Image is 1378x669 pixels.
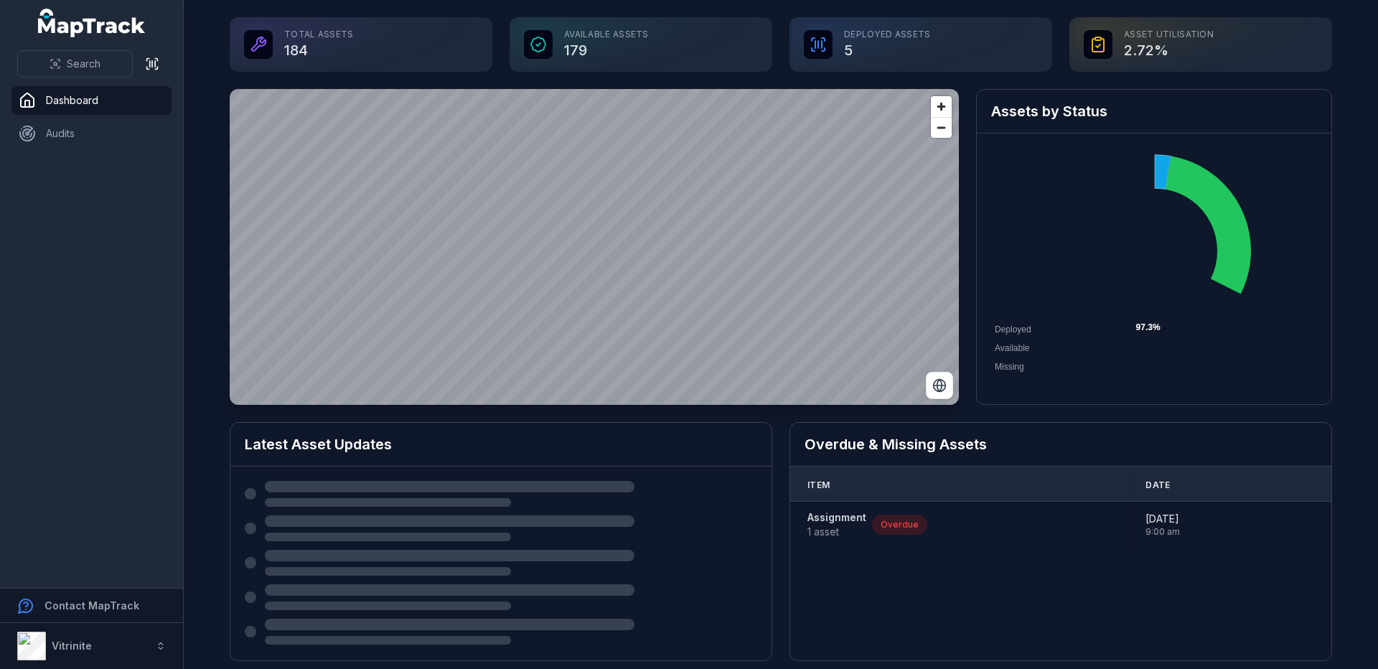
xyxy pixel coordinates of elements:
[67,57,100,71] span: Search
[995,343,1029,353] span: Available
[1145,526,1180,538] span: 9:00 am
[1145,512,1180,526] span: [DATE]
[931,117,952,138] button: Zoom out
[995,324,1031,334] span: Deployed
[17,50,133,78] button: Search
[44,599,139,612] strong: Contact MapTrack
[931,96,952,117] button: Zoom in
[926,372,953,399] button: Switch to Satellite View
[807,510,866,525] strong: Assignment
[872,515,927,535] div: Overdue
[52,640,92,652] strong: Vitrinite
[38,9,146,37] a: MapTrack
[807,525,866,539] span: 1 asset
[807,510,866,539] a: Assignment1 asset
[245,434,757,454] h2: Latest Asset Updates
[11,119,172,148] a: Audits
[995,362,1024,372] span: Missing
[991,101,1317,121] h2: Assets by Status
[11,86,172,115] a: Dashboard
[1145,512,1180,538] time: 7/14/2025, 9:00:00 AM
[230,89,959,405] canvas: Map
[805,434,1317,454] h2: Overdue & Missing Assets
[1145,479,1170,491] span: Date
[807,479,830,491] span: Item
